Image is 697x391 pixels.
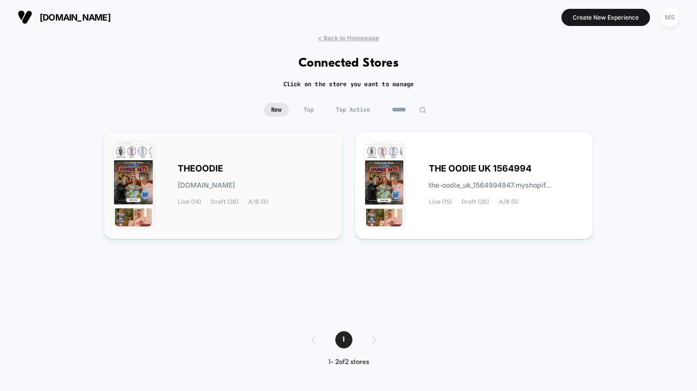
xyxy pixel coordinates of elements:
img: THE_OODIE_UK_1564994947 [365,143,404,226]
span: [DOMAIN_NAME] [40,12,111,23]
img: edit [419,106,426,114]
span: Draft (26) [462,198,489,205]
button: [DOMAIN_NAME] [15,9,114,25]
span: A/B (3) [248,198,268,205]
span: 1 [335,331,352,348]
span: [DOMAIN_NAME] [178,182,235,189]
button: MS [657,7,682,27]
span: Live (14) [178,198,201,205]
img: THEOODIE [114,143,153,226]
span: THEOODIE [178,165,223,172]
span: Top [296,103,321,117]
h1: Connected Stores [299,56,399,71]
img: Visually logo [18,10,32,24]
button: Create New Experience [561,9,650,26]
div: MS [660,8,679,27]
span: Draft (28) [211,198,238,205]
span: the-oodie_uk_1564994947.myshopif... [429,182,551,189]
span: < Back to Homepage [318,34,379,42]
span: Top Active [328,103,377,117]
span: THE OODIE UK 1564994 [429,165,532,172]
h2: Click on the store you want to manage [283,80,414,88]
div: 1 - 2 of 2 stores [302,358,396,367]
span: Live (15) [429,198,452,205]
span: A/B (5) [499,198,518,205]
span: New [264,103,289,117]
